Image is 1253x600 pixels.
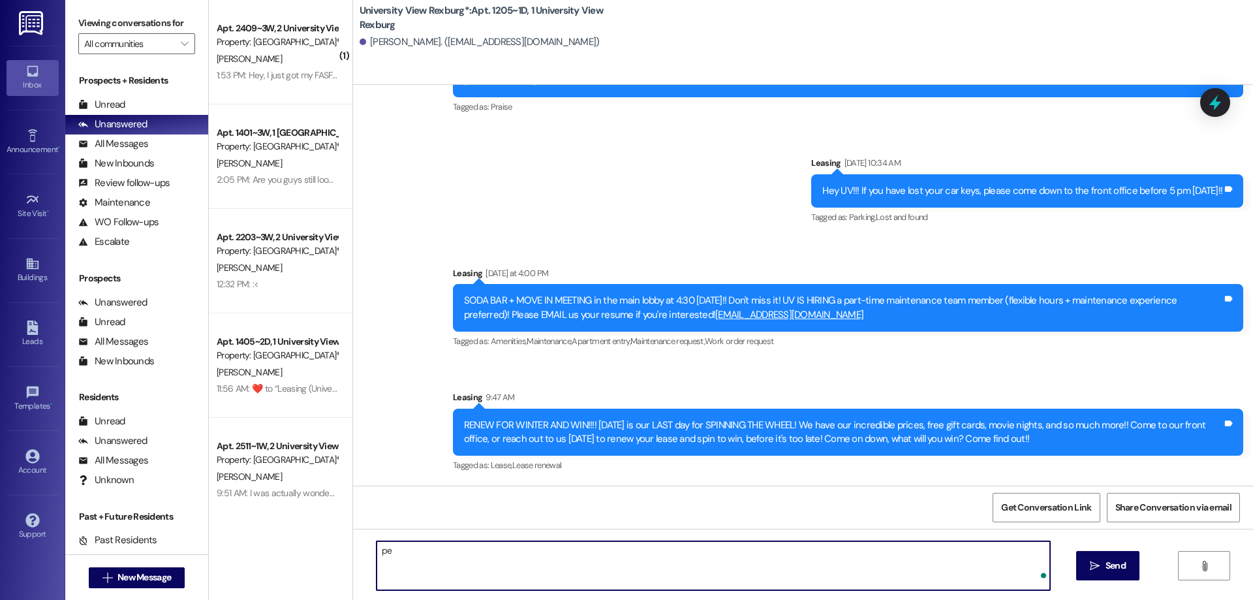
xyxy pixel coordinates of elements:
[84,33,174,54] input: All communities
[217,383,768,394] div: 11:56 AM: ​❤️​ to “ Leasing (University View Rexburg*): It includes fixing lightbulbs, plumbing a...
[705,336,773,347] span: Work order request
[841,156,901,170] div: [DATE] 10:34 AM
[1199,561,1209,571] i: 
[78,335,148,349] div: All Messages
[453,332,1243,351] div: Tagged as:
[102,573,112,583] i: 
[217,487,657,499] div: 9:51 AM: I was actually wondering if I could extend my lease could I come talk to you guys after ...
[993,493,1100,522] button: Get Conversation Link
[50,400,52,409] span: •
[78,296,147,309] div: Unanswered
[181,39,188,49] i: 
[7,445,59,481] a: Account
[1107,493,1240,522] button: Share Conversation via email
[217,140,337,153] div: Property: [GEOGRAPHIC_DATA]*
[78,533,157,547] div: Past Residents
[811,208,1243,227] div: Tagged as:
[78,235,129,249] div: Escalate
[7,189,59,224] a: Site Visit •
[360,35,600,49] div: [PERSON_NAME]. ([EMAIL_ADDRESS][DOMAIN_NAME])
[78,215,159,229] div: WO Follow-ups
[849,212,876,223] span: Parking ,
[217,453,337,467] div: Property: [GEOGRAPHIC_DATA]*
[217,349,337,362] div: Property: [GEOGRAPHIC_DATA]*
[217,244,337,258] div: Property: [GEOGRAPHIC_DATA]*
[491,460,512,471] span: Lease ,
[65,510,208,524] div: Past + Future Residents
[876,212,928,223] span: Lost and found
[491,101,512,112] span: Praise
[117,571,171,584] span: New Message
[7,381,59,417] a: Templates •
[512,460,562,471] span: Lease renewal
[65,74,208,87] div: Prospects + Residents
[1115,501,1231,514] span: Share Conversation via email
[89,567,185,588] button: New Message
[1001,501,1091,514] span: Get Conversation Link
[630,336,705,347] span: Maintenance request ,
[217,69,948,81] div: 1:53 PM: Hey, I just got my FASFA money, and I'm wanting to put the rest that I owe for the semes...
[1090,561,1100,571] i: 
[47,207,49,216] span: •
[217,278,259,290] div: 12:32 PM: :<
[217,22,337,35] div: Apt. 2409~3W, 2 University View Rexburg
[822,184,1222,198] div: Hey UV!!! If you have lost your car keys, please come down to the front office before 5 pm [DATE]!!
[217,335,337,349] div: Apt. 1405~2D, 1 University View Rexburg
[7,317,59,352] a: Leads
[65,272,208,285] div: Prospects
[453,390,1243,409] div: Leasing
[78,137,148,151] div: All Messages
[217,439,337,453] div: Apt. 2511~1W, 2 University View Rexburg
[78,454,148,467] div: All Messages
[78,13,195,33] label: Viewing conversations for
[78,176,170,190] div: Review follow-ups
[715,308,863,321] a: [EMAIL_ADDRESS][DOMAIN_NAME]
[7,253,59,288] a: Buildings
[19,11,46,35] img: ResiDesk Logo
[811,156,1243,174] div: Leasing
[7,60,59,95] a: Inbox
[78,415,125,428] div: Unread
[453,266,1243,285] div: Leasing
[217,53,282,65] span: [PERSON_NAME]
[78,473,134,487] div: Unknown
[453,456,1243,475] div: Tagged as:
[78,434,147,448] div: Unanswered
[7,509,59,545] a: Support
[1076,551,1139,580] button: Send
[58,143,60,152] span: •
[78,157,154,170] div: New Inbounds
[464,294,1222,322] div: SODA BAR + MOVE IN MEETING in the main lobby at 4:30 [DATE]!! Don't miss it! UV IS HIRING a part-...
[491,336,527,347] span: Amenities ,
[1106,559,1126,573] span: Send
[217,174,379,185] div: 2:05 PM: Are you guys still looking for help?
[217,35,337,49] div: Property: [GEOGRAPHIC_DATA]*
[217,157,282,169] span: [PERSON_NAME]
[78,118,147,131] div: Unanswered
[217,230,337,244] div: Apt. 2203~3W, 2 University View Rexburg
[65,390,208,404] div: Residents
[217,366,282,378] span: [PERSON_NAME]
[527,336,572,347] span: Maintenance ,
[217,471,282,482] span: [PERSON_NAME]
[360,4,621,32] b: University View Rexburg*: Apt. 1205~1D, 1 University View Rexburg
[377,541,1050,590] textarea: To enrich screen reader interactions, please activate Accessibility in Grammarly extension settings
[482,390,514,404] div: 9:47 AM
[482,266,548,280] div: [DATE] at 4:00 PM
[453,97,1243,116] div: Tagged as:
[78,315,125,329] div: Unread
[572,336,630,347] span: Apartment entry ,
[464,418,1222,447] div: RENEW FOR WINTER AND WIN!!!! [DATE] is our LAST day for SPINNING THE WHEEL! We have our incredibl...
[217,126,337,140] div: Apt. 1401~3W, 1 [GEOGRAPHIC_DATA]
[78,98,125,112] div: Unread
[78,355,154,368] div: New Inbounds
[464,59,1188,86] a: [EMAIL_ADDRESS][DOMAIN_NAME]
[78,196,150,210] div: Maintenance
[217,262,282,274] span: [PERSON_NAME]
